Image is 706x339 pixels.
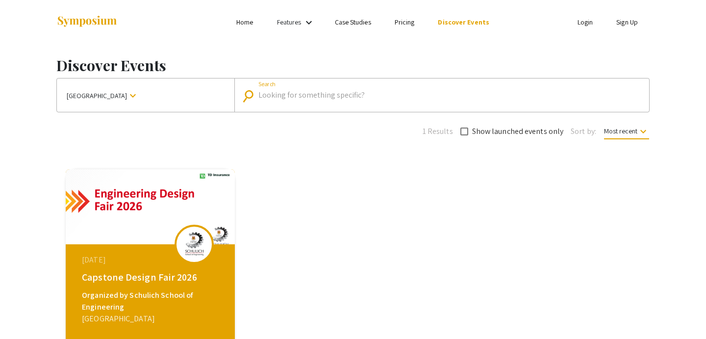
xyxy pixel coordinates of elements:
button: Most recent [596,122,657,140]
span: Show launched events only [472,126,564,137]
mat-icon: Expand Features list [303,17,315,28]
div: Capstone Design Fair 2026 [82,270,221,285]
div: Organized by Schulich School of Engineering [82,289,221,313]
div: [DATE] [82,254,221,266]
a: Pricing [395,18,415,26]
mat-icon: keyboard_arrow_down [637,126,649,137]
img: capstone-design-fair-2026_eventLogo_c13983_.png [179,232,209,256]
a: Features [277,18,302,26]
h1: Discover Events [56,56,650,74]
button: [GEOGRAPHIC_DATA] [57,78,234,112]
a: Case Studies [335,18,371,26]
span: Sort by: [571,126,596,137]
iframe: Chat [7,295,42,332]
mat-icon: Search [244,87,258,104]
img: Symposium by ForagerOne [56,15,118,28]
a: Sign Up [616,18,638,26]
div: [GEOGRAPHIC_DATA] [82,313,221,325]
a: Login [578,18,593,26]
img: capstone-design-fair-2026_eventCoverPhoto_7a46c7__thumb.png [66,169,235,244]
span: 1 Results [423,126,453,137]
a: Home [236,18,253,26]
span: [GEOGRAPHIC_DATA] [67,87,127,104]
mat-icon: keyboard_arrow_down [127,90,139,102]
input: Looking for something specific? [258,91,636,100]
span: Most recent [604,127,649,139]
a: Discover Events [438,18,489,26]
